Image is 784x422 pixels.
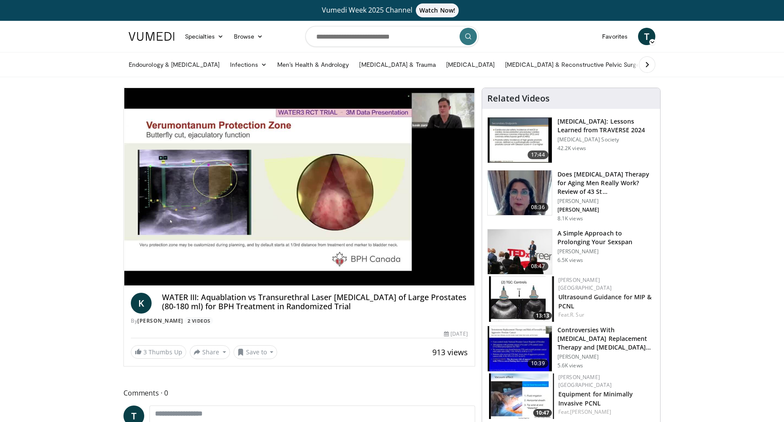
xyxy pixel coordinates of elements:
[557,170,655,196] h3: Does [MEDICAL_DATA] Therapy for Aging Men Really Work? Review of 43 St…
[229,28,269,45] a: Browse
[487,229,655,275] a: 08:47 A Simple Approach to Prolonging Your Sexspan [PERSON_NAME] 6.5K views
[528,150,548,159] span: 17:44
[557,215,583,222] p: 8.1K views
[123,56,225,73] a: Endourology & [MEDICAL_DATA]
[570,311,584,318] a: R. Sur
[123,387,475,399] span: Comments 0
[557,257,583,264] p: 6.5K views
[143,348,147,356] span: 3
[185,317,213,324] a: 2 Videos
[487,93,550,104] h4: Related Videos
[416,3,459,17] span: Watch Now!
[487,170,655,222] a: 08:36 Does [MEDICAL_DATA] Therapy for Aging Men Really Work? Review of 43 St… [PERSON_NAME] [PERS...
[488,170,552,216] img: 4d4bce34-7cbb-4531-8d0c-5308a71d9d6c.150x105_q85_crop-smart_upscale.jpg
[557,248,655,255] p: [PERSON_NAME]
[558,311,653,319] div: Feat.
[131,345,186,359] a: 3 Thumbs Up
[131,293,152,314] a: K
[489,373,554,419] a: 10:47
[528,203,548,212] span: 08:36
[533,312,552,320] span: 13:13
[225,56,272,73] a: Infections
[557,145,586,152] p: 42.2K views
[489,373,554,419] img: 57193a21-700a-4103-8163-b4069ca57589.150x105_q85_crop-smart_upscale.jpg
[528,359,548,368] span: 10:39
[129,32,175,41] img: VuMedi Logo
[557,362,583,369] p: 5.6K views
[557,229,655,246] h3: A Simple Approach to Prolonging Your Sexspan
[558,276,612,291] a: [PERSON_NAME] [GEOGRAPHIC_DATA]
[558,293,652,310] a: Ultrasound Guidance for MIP & PCNL
[528,262,548,271] span: 08:47
[137,317,183,324] a: [PERSON_NAME]
[638,28,655,45] a: T
[131,317,468,325] div: By
[130,3,654,17] a: Vumedi Week 2025 ChannelWatch Now!
[354,56,441,73] a: [MEDICAL_DATA] & Trauma
[180,28,229,45] a: Specialties
[557,326,655,352] h3: Controversies With [MEDICAL_DATA] Replacement Therapy and [MEDICAL_DATA] Can…
[557,198,655,205] p: [PERSON_NAME]
[190,345,230,359] button: Share
[558,390,633,407] a: Equipment for Minimally Invasive PCNL
[557,136,655,143] p: [MEDICAL_DATA] Society
[533,409,552,417] span: 10:47
[162,293,468,311] h4: WATER III: Aquablation vs Transurethral Laser [MEDICAL_DATA] of Large Prostates (80-180 ml) for B...
[444,330,467,338] div: [DATE]
[500,56,650,73] a: [MEDICAL_DATA] & Reconstructive Pelvic Surgery
[487,326,655,372] a: 10:39 Controversies With [MEDICAL_DATA] Replacement Therapy and [MEDICAL_DATA] Can… [PERSON_NAME]...
[488,229,552,275] img: c4bd4661-e278-4c34-863c-57c104f39734.150x105_q85_crop-smart_upscale.jpg
[305,26,479,47] input: Search topics, interventions
[489,276,554,322] a: 13:13
[272,56,354,73] a: Men’s Health & Andrology
[488,118,552,163] img: 1317c62a-2f0d-4360-bee0-b1bff80fed3c.150x105_q85_crop-smart_upscale.jpg
[487,117,655,163] a: 17:44 [MEDICAL_DATA]: Lessons Learned from TRAVERSE 2024 [MEDICAL_DATA] Society 42.2K views
[597,28,633,45] a: Favorites
[558,408,653,416] div: Feat.
[558,373,612,389] a: [PERSON_NAME] [GEOGRAPHIC_DATA]
[570,408,611,415] a: [PERSON_NAME]
[557,353,655,360] p: [PERSON_NAME]
[432,347,468,357] span: 913 views
[233,345,278,359] button: Save to
[489,276,554,322] img: ae74b246-eda0-4548-a041-8444a00e0b2d.150x105_q85_crop-smart_upscale.jpg
[441,56,500,73] a: [MEDICAL_DATA]
[124,88,475,286] video-js: Video Player
[557,206,655,213] p: [PERSON_NAME]
[488,326,552,371] img: 418933e4-fe1c-4c2e-be56-3ce3ec8efa3b.150x105_q85_crop-smart_upscale.jpg
[557,117,655,134] h3: [MEDICAL_DATA]: Lessons Learned from TRAVERSE 2024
